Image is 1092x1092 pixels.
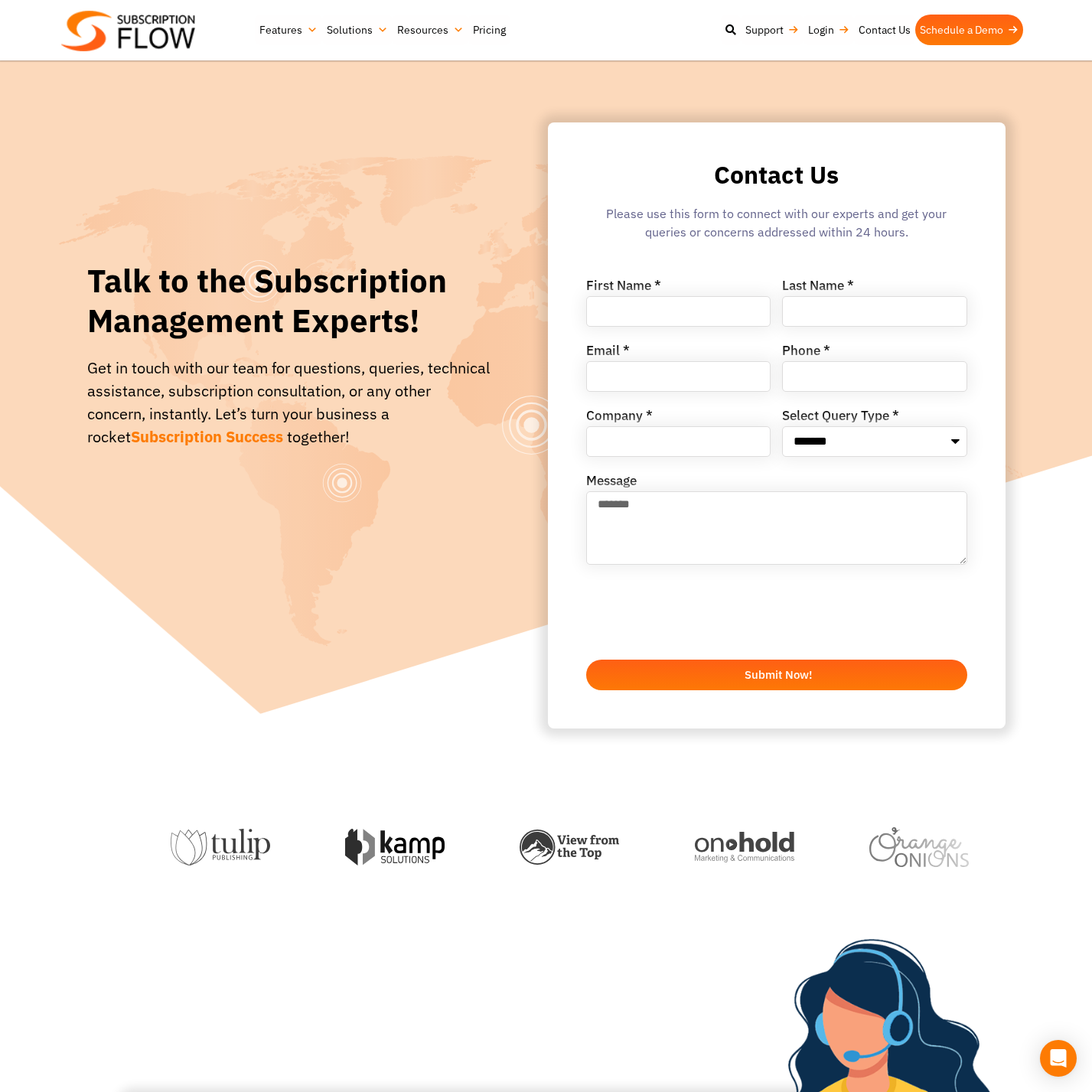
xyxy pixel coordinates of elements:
a: Pricing [468,15,510,45]
a: Support [741,15,804,45]
img: orange-onions [847,827,947,866]
iframe: reCAPTCHA [586,582,819,642]
label: Company * [586,409,653,426]
span: Submit Now! [745,669,812,680]
label: Last Name * [782,279,854,296]
div: Open Intercom Messenger [1040,1040,1077,1077]
div: Get in touch with our team for questions, queries, technical assistance, subscription consultatio... [87,357,491,448]
img: view-from-the-top [497,830,597,865]
a: Login [804,15,854,45]
label: Phone * [782,344,830,361]
label: Email * [586,344,630,361]
a: Solutions [322,15,393,45]
div: Please use this form to connect with our experts and get your queries or concerns addressed withi... [586,204,967,249]
a: Schedule a Demo [915,15,1023,45]
a: Features [255,15,322,45]
img: kamp-solution [323,829,422,865]
img: tulip-publishing [148,829,247,865]
label: First Name * [586,279,661,296]
label: Select Query Type * [782,409,899,426]
button: Submit Now! [586,660,967,690]
h2: Contact Us [586,161,967,189]
h1: Talk to the Subscription Management Experts! [87,261,491,341]
img: onhold-marketing [672,832,771,862]
a: Contact Us [854,15,915,45]
img: Subscriptionflow [61,11,195,51]
label: Message [586,474,637,491]
span: Subscription Success [131,426,283,447]
a: Resources [393,15,468,45]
